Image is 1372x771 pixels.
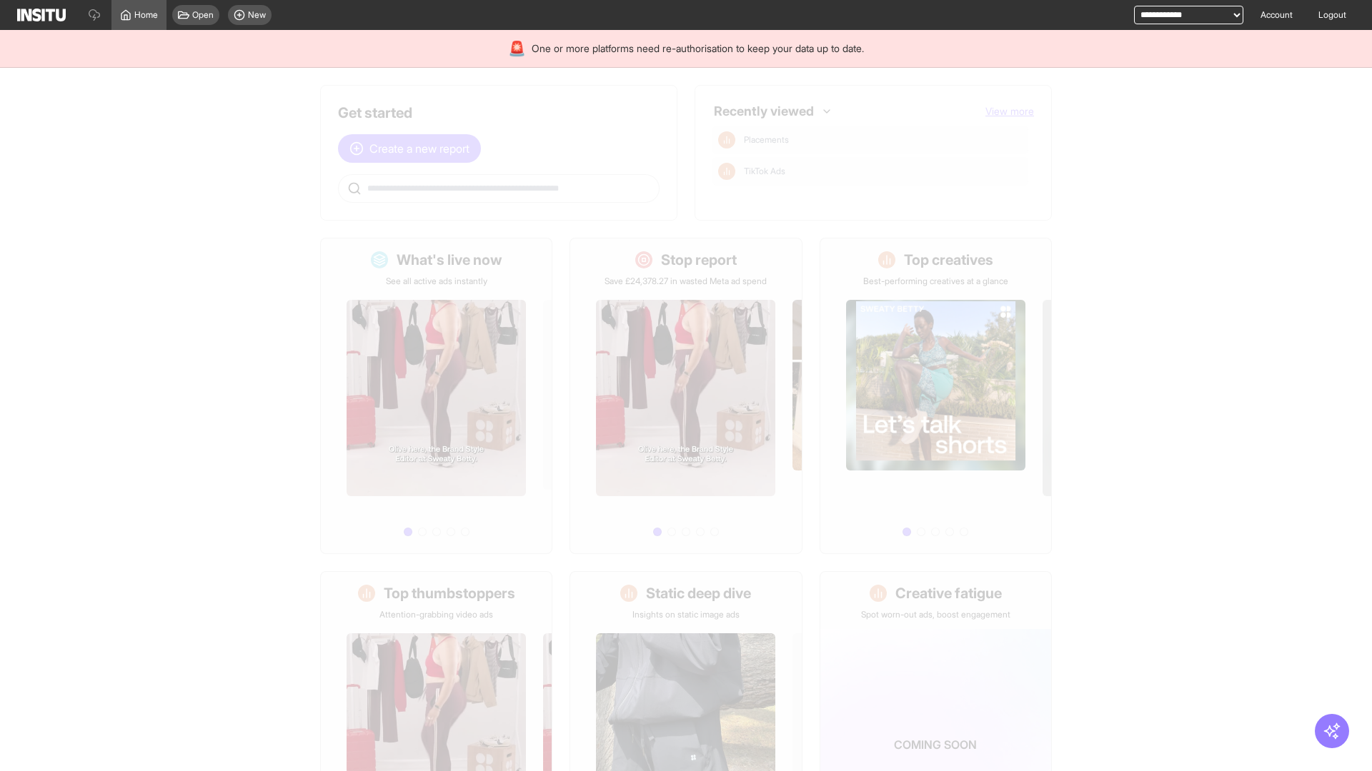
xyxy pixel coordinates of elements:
div: 🚨 [508,39,526,59]
img: Logo [17,9,66,21]
span: Home [134,9,158,21]
span: Open [192,9,214,21]
span: One or more platforms need re-authorisation to keep your data up to date. [532,41,864,56]
span: New [248,9,266,21]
